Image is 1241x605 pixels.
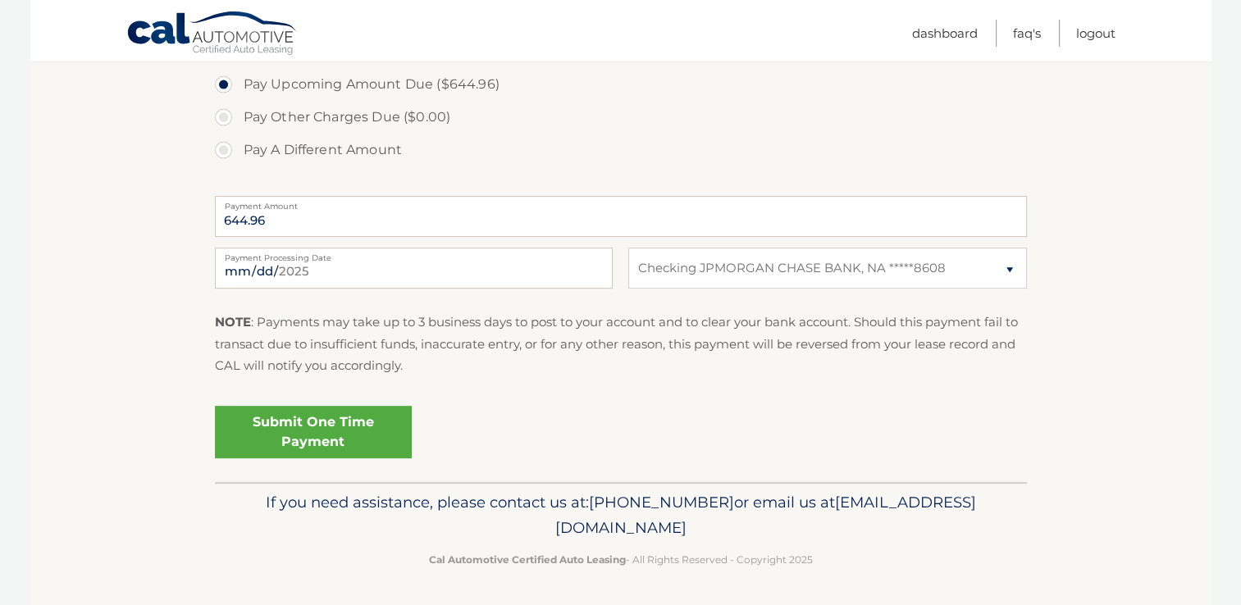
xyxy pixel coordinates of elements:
label: Pay A Different Amount [215,134,1027,166]
input: Payment Date [215,248,613,289]
span: [PHONE_NUMBER] [589,493,734,512]
strong: NOTE [215,314,251,330]
label: Payment Processing Date [215,248,613,261]
p: : Payments may take up to 3 business days to post to your account and to clear your bank account.... [215,312,1027,376]
label: Pay Other Charges Due ($0.00) [215,101,1027,134]
strong: Cal Automotive Certified Auto Leasing [429,553,626,566]
label: Payment Amount [215,196,1027,209]
a: Submit One Time Payment [215,406,412,458]
p: - All Rights Reserved - Copyright 2025 [226,551,1016,568]
a: Dashboard [912,20,978,47]
a: Logout [1076,20,1116,47]
input: Payment Amount [215,196,1027,237]
label: Pay Upcoming Amount Due ($644.96) [215,68,1027,101]
p: If you need assistance, please contact us at: or email us at [226,489,1016,542]
a: FAQ's [1013,20,1041,47]
a: Cal Automotive [126,11,299,58]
